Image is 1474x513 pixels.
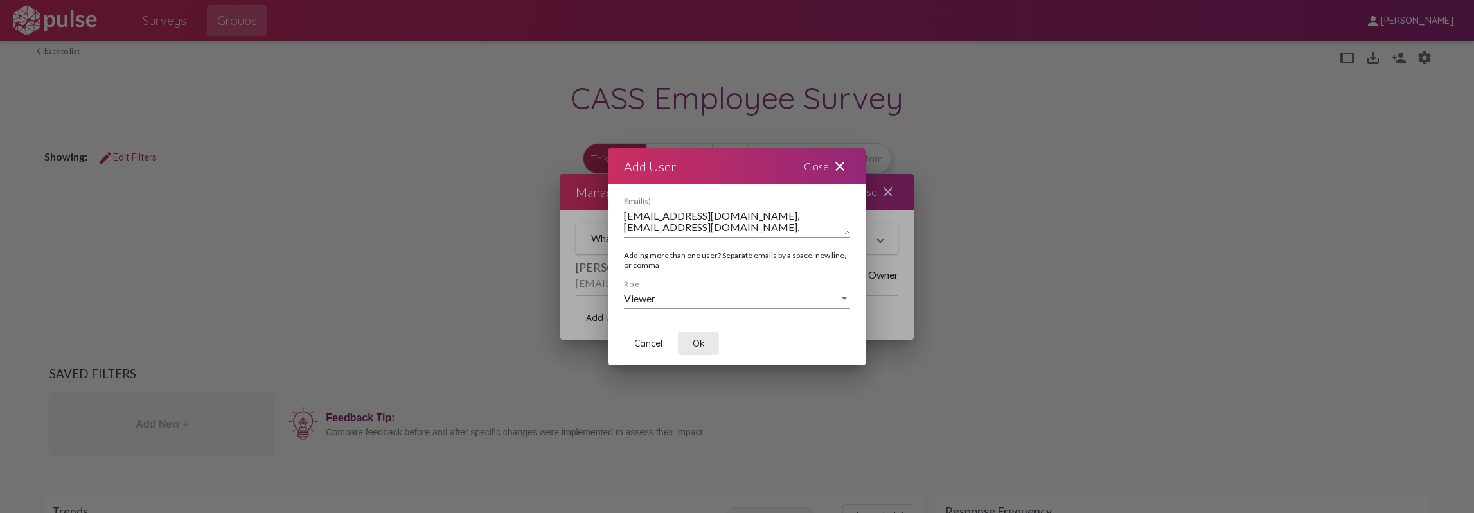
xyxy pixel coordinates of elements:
[624,292,655,304] span: Viewer
[624,156,676,177] div: Add User
[678,332,719,355] button: Ok
[634,338,662,349] span: Cancel
[788,148,866,184] div: Close
[624,250,850,280] div: Adding more than one user? Separate emails by a space, new line, or comma
[624,332,673,355] button: Cancel
[832,159,848,174] mat-icon: close
[693,338,705,349] span: Ok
